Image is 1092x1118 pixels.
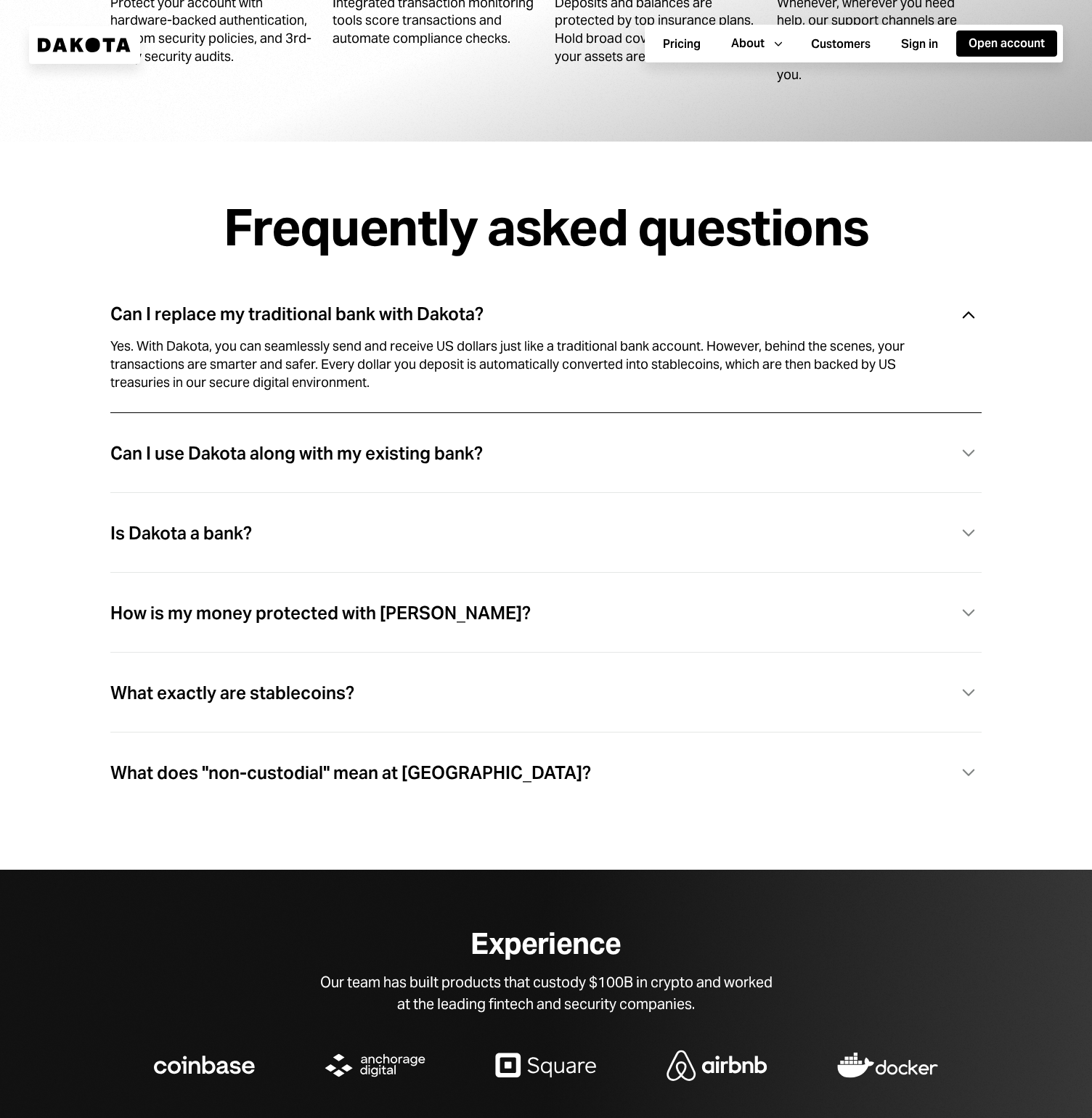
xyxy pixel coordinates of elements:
[314,971,778,1015] div: Our team has built products that custody $100B in crypto and worked at the leading fintech and se...
[667,1050,767,1081] img: logo
[224,200,869,256] div: Frequently asked questions
[110,338,947,391] div: Yes. With Dakota, you can seamlessly send and receive US dollars just like a traditional bank acc...
[110,305,484,324] div: Can I replace my traditional bank with Dakota?
[889,31,950,57] button: Sign in
[889,30,950,58] a: Sign in
[154,1056,255,1074] img: logo
[495,1053,596,1078] img: logo
[799,31,883,57] button: Customers
[731,36,765,52] div: About
[799,30,883,58] a: Customers
[325,1053,425,1077] img: logo
[110,524,252,543] div: Is Dakota a bank?
[110,604,531,623] div: How is my money protected with [PERSON_NAME]?
[719,30,793,57] button: About
[110,764,591,783] div: What does "non-custodial" mean at [GEOGRAPHIC_DATA]?
[651,31,713,57] button: Pricing
[837,1052,938,1078] img: logo
[110,684,354,703] div: What exactly are stablecoins?
[651,30,713,58] a: Pricing
[956,30,1057,57] button: Open account
[470,928,621,960] div: Experience
[110,444,483,463] div: Can I use Dakota along with my existing bank?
